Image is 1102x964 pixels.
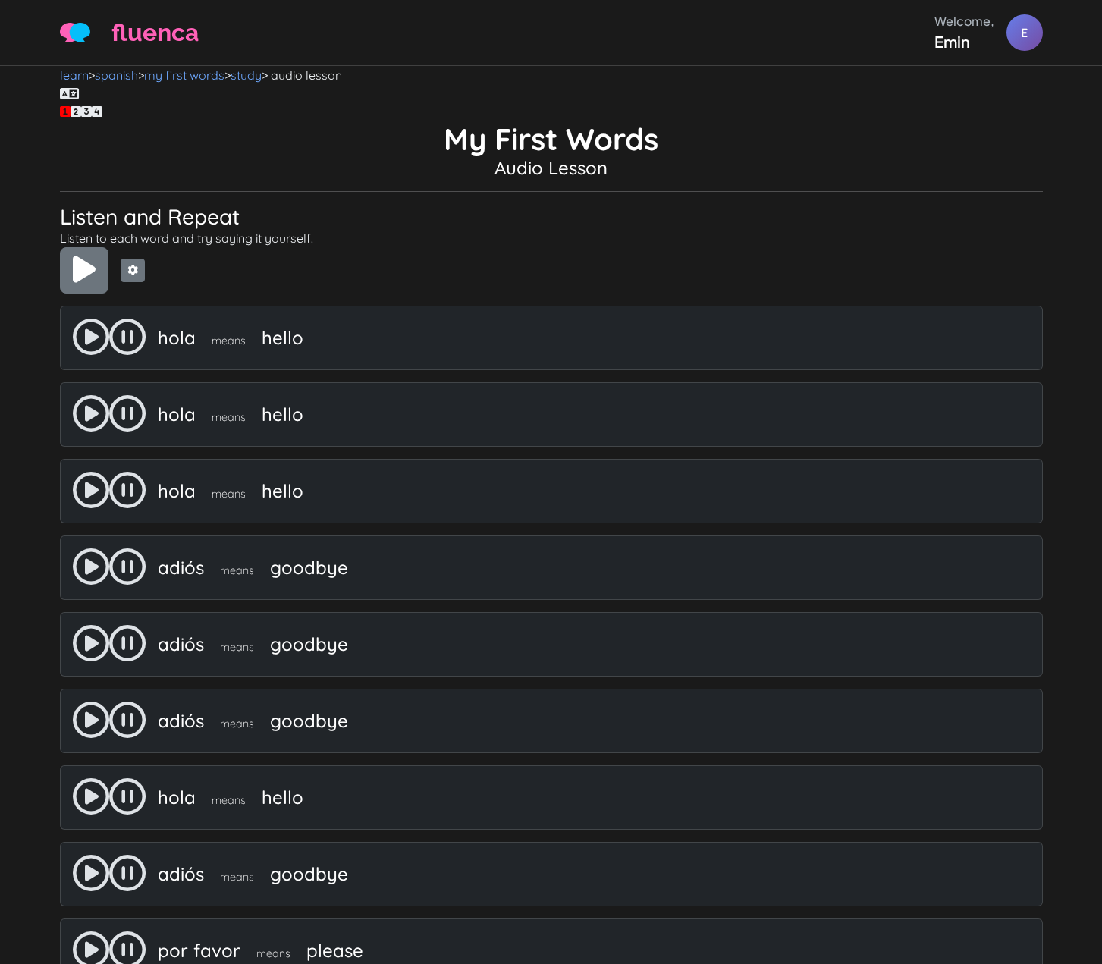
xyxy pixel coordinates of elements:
span: means [212,793,246,807]
span: means [212,410,246,424]
span: goodbye [270,633,348,655]
div: voice settings [60,102,1043,121]
strong: My First Words [444,120,658,158]
div: E [1006,14,1043,51]
span: means [220,870,254,884]
span: adiós [158,556,204,579]
span: hello [262,326,303,349]
span: hello [262,786,303,809]
span: adiós [158,862,204,885]
span: means [220,564,254,577]
h4: Audio Lesson [60,157,1043,179]
span: hola [158,479,196,502]
div: Welcome, [934,12,994,30]
nav: > > > > audio lesson [60,66,1043,84]
div: English first [60,84,1043,102]
span: means [220,717,254,730]
span: means [256,947,290,960]
span: hola [158,786,196,809]
p: Listen to each word and try saying it yourself. [60,229,1043,247]
span: por favor [158,939,240,962]
div: Emin [934,30,994,53]
span: fluenca [111,14,199,51]
a: my first words [144,68,224,83]
a: study [231,68,262,83]
span: hola [158,403,196,425]
a: learn [60,68,89,83]
span: means [220,640,254,654]
span: means [212,334,246,347]
span: adiós [158,633,204,655]
span: hello [262,479,303,502]
iframe: Ybug feedback widget [1072,438,1102,527]
span: hola [158,326,196,349]
span: means [212,487,246,501]
span: goodbye [270,709,348,732]
a: spanish [95,68,138,83]
span: goodbye [270,862,348,885]
span: adiós [158,709,204,732]
span: goodbye [270,556,348,579]
span: please [306,939,363,962]
span: hello [262,403,303,425]
h3: Listen and Repeat [60,204,1043,230]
